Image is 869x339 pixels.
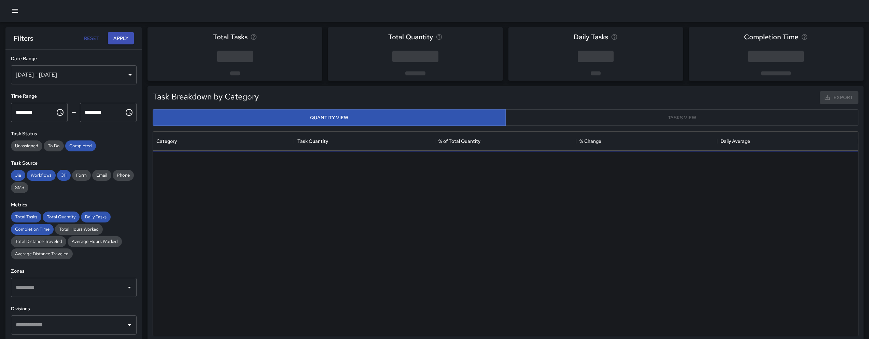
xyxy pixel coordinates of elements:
span: Total Hours Worked [55,226,103,232]
div: Unassigned [11,140,42,151]
div: Total Tasks [11,212,41,222]
span: Phone [113,172,134,178]
div: % of Total Quantity [435,132,576,151]
button: Choose time, selected time is 12:00 AM [53,106,67,119]
div: Form [72,170,91,181]
span: Email [92,172,111,178]
div: Total Distance Traveled [11,236,66,247]
button: Choose time, selected time is 11:59 PM [122,106,136,119]
div: % Change [576,132,717,151]
div: Task Quantity [297,132,328,151]
div: Task Quantity [294,132,435,151]
h6: Divisions [11,305,137,313]
div: Completion Time [11,224,54,235]
h6: Time Range [11,93,137,100]
div: Phone [113,170,134,181]
button: Open [125,320,134,330]
span: Daily Tasks [81,214,111,220]
button: Reset [81,32,102,45]
div: Average Hours Worked [68,236,122,247]
div: Jia [11,170,25,181]
span: Average Distance Traveled [11,251,73,257]
span: Completion Time [744,31,798,42]
div: Daily Average [720,132,750,151]
h6: Task Status [11,130,137,138]
div: Total Quantity [43,212,80,222]
div: Category [156,132,177,151]
span: Unassigned [11,143,42,149]
div: Daily Average [717,132,858,151]
span: Average Hours Worked [68,239,122,244]
h5: Task Breakdown by Category [153,91,259,102]
div: [DATE] - [DATE] [11,65,137,84]
div: SMS [11,182,28,193]
span: 311 [57,172,71,178]
div: % of Total Quantity [438,132,480,151]
div: Email [92,170,111,181]
h6: Filters [14,33,33,44]
button: Open [125,283,134,292]
span: Workflows [27,172,56,178]
svg: Total number of tasks in the selected period, compared to the previous period. [250,33,257,40]
span: Daily Tasks [574,31,608,42]
div: To Do [44,140,64,151]
div: Average Distance Traveled [11,248,73,259]
span: Form [72,172,91,178]
div: Workflows [27,170,56,181]
button: Apply [108,32,134,45]
div: 311 [57,170,71,181]
span: Total Quantity [43,214,80,220]
span: Total Tasks [11,214,41,220]
h6: Zones [11,268,137,275]
h6: Task Source [11,160,137,167]
svg: Total task quantity in the selected period, compared to the previous period. [436,33,443,40]
div: Total Hours Worked [55,224,103,235]
div: Category [153,132,294,151]
span: Total Distance Traveled [11,239,66,244]
svg: Average time taken to complete tasks in the selected period, compared to the previous period. [801,33,808,40]
span: Jia [11,172,25,178]
div: Daily Tasks [81,212,111,222]
svg: Average number of tasks per day in the selected period, compared to the previous period. [611,33,618,40]
span: Completion Time [11,226,54,232]
h6: Date Range [11,55,137,63]
span: To Do [44,143,64,149]
div: % Change [579,132,601,151]
span: Completed [65,143,96,149]
span: Total Quantity [388,31,433,42]
div: Completed [65,140,96,151]
h6: Metrics [11,201,137,209]
span: SMS [11,185,28,190]
span: Total Tasks [213,31,248,42]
